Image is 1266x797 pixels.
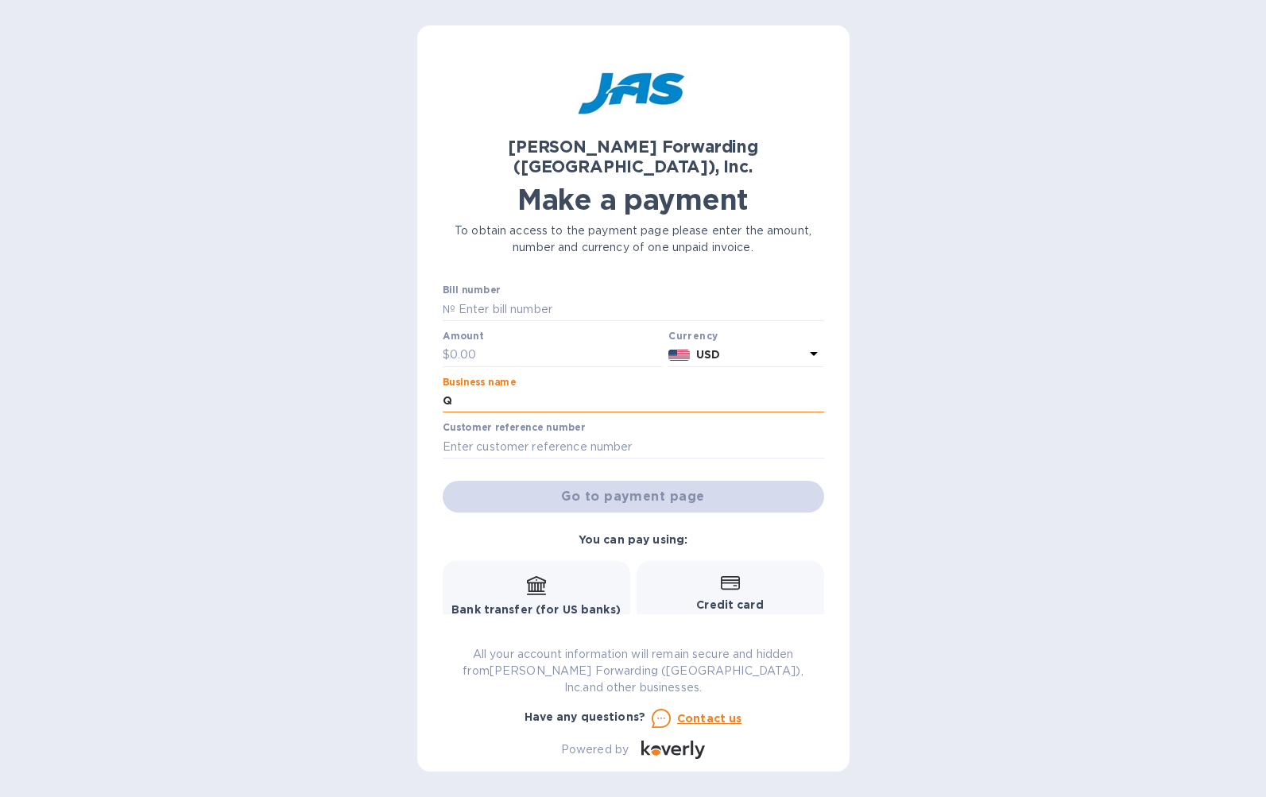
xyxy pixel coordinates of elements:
label: Customer reference number [443,424,585,433]
p: Powered by [561,741,629,758]
b: Have any questions? [525,710,646,723]
u: Contact us [677,712,742,725]
b: Bank transfer (for US banks) [451,603,621,616]
input: Enter bill number [455,297,824,321]
p: № [443,301,455,318]
img: USD [668,350,690,361]
input: Enter business name [443,389,824,413]
b: Currency [668,330,718,342]
input: Enter customer reference number [443,435,824,458]
label: Business name [443,377,516,387]
h1: Make a payment [443,183,824,216]
p: All your account information will remain secure and hidden from [PERSON_NAME] Forwarding ([GEOGRA... [443,646,824,696]
p: To obtain access to the payment page please enter the amount, number and currency of one unpaid i... [443,222,824,256]
p: $ [443,346,450,363]
b: Credit card [696,598,763,611]
input: 0.00 [450,343,663,367]
b: You can pay using: [579,533,687,546]
b: [PERSON_NAME] Forwarding ([GEOGRAPHIC_DATA]), Inc. [508,137,758,176]
label: Bill number [443,286,500,296]
b: USD [696,348,720,361]
label: Amount [443,331,483,341]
